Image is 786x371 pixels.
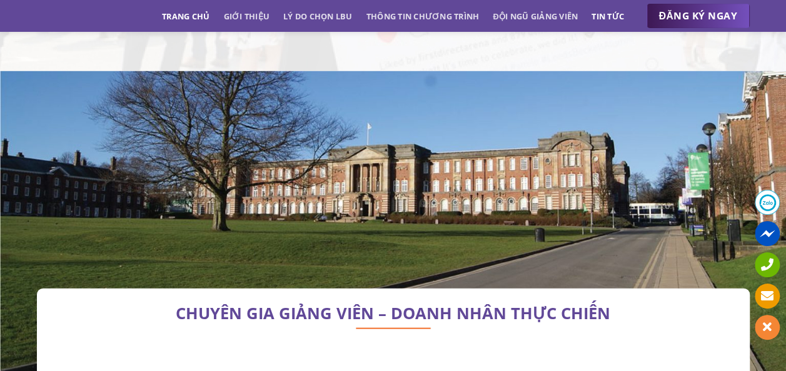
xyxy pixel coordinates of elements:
[162,5,209,27] a: Trang chủ
[223,5,270,27] a: Giới thiệu
[659,8,737,24] span: ĐĂNG KÝ NGAY
[283,5,353,27] a: Lý do chọn LBU
[56,307,731,320] h2: CHUYÊN GIA GIẢNG VIÊN – DOANH NHÂN THỰC CHIẾN
[493,5,578,27] a: Đội ngũ giảng viên
[366,5,480,27] a: Thông tin chương trình
[356,328,431,329] img: line-lbu.jpg
[647,4,750,29] a: ĐĂNG KÝ NGAY
[592,5,624,27] a: Tin tức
